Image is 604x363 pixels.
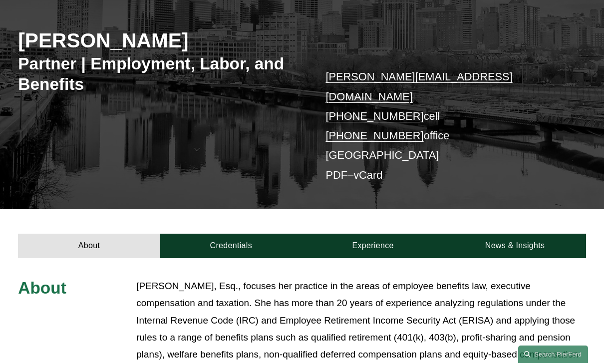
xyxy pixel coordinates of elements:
a: Credentials [160,234,302,258]
a: [PERSON_NAME][EMAIL_ADDRESS][DOMAIN_NAME] [325,70,512,102]
a: [PHONE_NUMBER] [325,129,423,142]
a: [PHONE_NUMBER] [325,110,423,122]
a: News & Insights [444,234,586,258]
h2: [PERSON_NAME] [18,28,302,53]
p: cell office [GEOGRAPHIC_DATA] – [325,67,562,185]
a: About [18,234,160,258]
span: About [18,279,66,297]
a: vCard [353,169,382,181]
h3: Partner | Employment, Labor, and Benefits [18,53,302,95]
a: Search this site [518,346,588,363]
a: Experience [302,234,444,258]
a: PDF [325,169,347,181]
